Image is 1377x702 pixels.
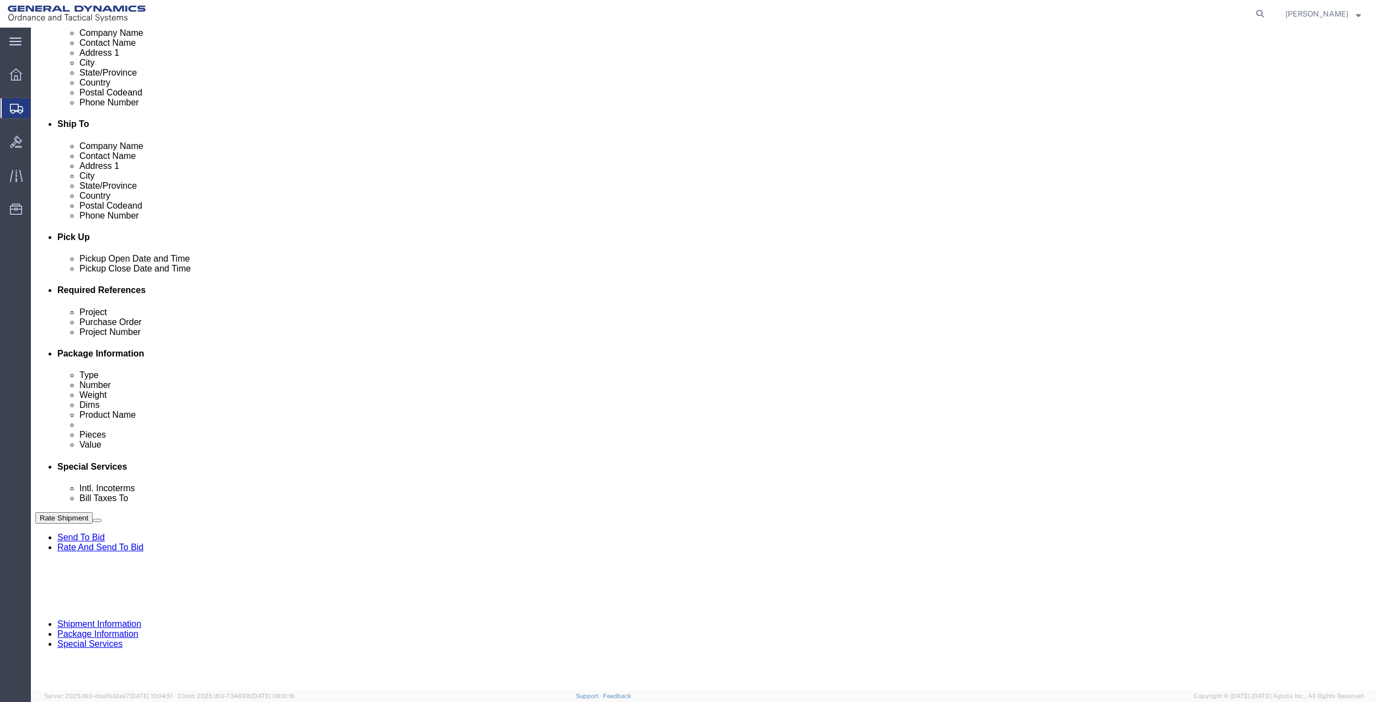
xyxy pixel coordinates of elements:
img: logo [8,6,146,22]
span: [DATE] 10:04:51 [130,693,173,699]
a: Feedback [603,693,631,699]
span: Nicholas Bohmer [1285,8,1348,20]
a: Support [576,693,604,699]
span: [DATE] 08:10:16 [252,693,295,699]
span: Client: 2025.18.0-7346316 [178,693,295,699]
button: [PERSON_NAME] [1285,7,1362,20]
iframe: FS Legacy Container [31,28,1377,690]
span: Server: 2025.18.0-daa1fe12ee7 [44,693,173,699]
span: Copyright © [DATE]-[DATE] Agistix Inc., All Rights Reserved [1194,692,1364,701]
